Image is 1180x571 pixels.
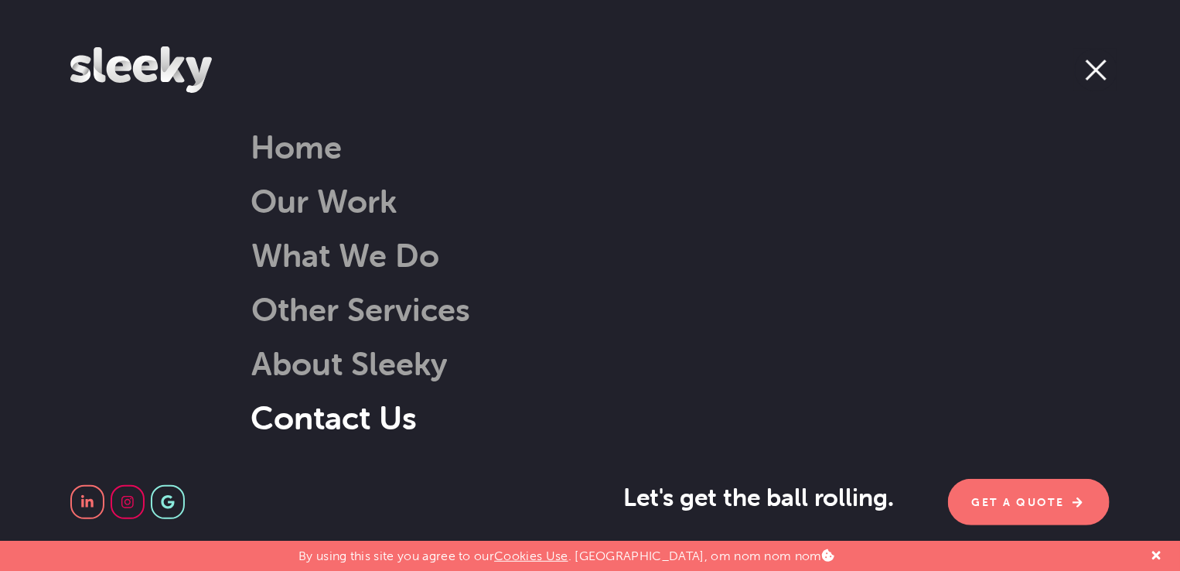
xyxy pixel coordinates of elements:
a: Contact Us [251,398,417,437]
img: Sleeky Web Design Newcastle [70,46,211,93]
a: What We Do [212,235,439,275]
span: Let's get the ball rolling [623,482,894,512]
span: . [888,484,895,511]
a: Home [251,127,342,166]
a: About Sleeky [212,344,448,383]
a: Cookies Use [494,549,568,563]
a: Get A Quote [948,479,1109,525]
p: By using this site you agree to our . [GEOGRAPHIC_DATA], om nom nom nom [298,541,834,563]
a: Other Services [212,289,470,329]
a: Our Work [251,181,397,221]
